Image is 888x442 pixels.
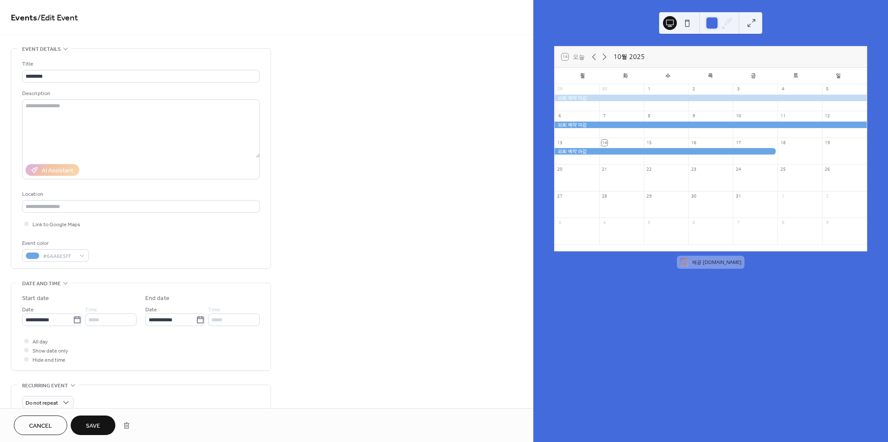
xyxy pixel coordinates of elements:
div: 의뢰 예약 마감 [555,122,867,128]
div: 의뢰 예약 마감 [555,95,867,101]
div: 1 [780,193,786,199]
div: 29 [646,193,652,199]
div: 12 [824,113,830,119]
div: 5 [824,86,830,92]
div: 10 [735,113,741,119]
span: All day [33,337,48,346]
div: 23 [691,167,697,173]
button: Save [71,416,115,435]
span: Date [145,305,157,314]
div: End date [145,294,170,303]
span: Show date only [33,346,68,356]
div: 13 [557,140,563,146]
a: [DOMAIN_NAME] [703,258,741,265]
div: 16 [691,140,697,146]
div: 10월 2025 [614,52,645,62]
div: 토 [774,68,817,84]
span: Date and time [22,279,61,288]
div: 제공 [692,258,741,265]
span: Date [22,305,34,314]
span: Time [208,305,220,314]
div: 30 [691,193,697,199]
div: 1 [646,86,652,92]
div: 2 [691,86,697,92]
div: 24 [735,167,741,173]
div: 31 [735,193,741,199]
span: Link to Google Maps [33,220,80,229]
div: 19 [824,140,830,146]
div: Title [22,59,258,69]
div: 9 [691,113,697,119]
div: 4 [601,220,607,226]
div: 일 [817,68,860,84]
span: Event details [22,45,61,54]
span: Cancel [29,422,52,431]
span: Save [86,422,100,431]
div: 수 [646,68,689,84]
span: #6AA6E5FF [43,252,75,261]
div: 8 [646,113,652,119]
div: 26 [824,167,830,173]
div: 4 [780,86,786,92]
div: 17 [735,140,741,146]
div: Location [22,190,258,199]
div: 25 [780,167,786,173]
div: 의뢰 예약 마감 [555,148,777,155]
div: 7 [601,113,607,119]
span: Hide end time [33,356,65,365]
div: Start date [22,294,49,303]
div: 8 [780,220,786,226]
div: 22 [646,167,652,173]
div: 29 [557,86,563,92]
div: 5 [646,220,652,226]
div: Event color [22,239,87,248]
div: 28 [601,193,607,199]
a: Events [11,10,37,26]
div: 6 [691,220,697,226]
span: Recurring event [22,381,68,390]
div: 18 [780,140,786,146]
div: 21 [601,167,607,173]
div: 화 [604,68,646,84]
span: / Edit Event [37,10,78,26]
div: Description [22,89,258,98]
div: 금 [732,68,774,84]
div: 3 [735,86,741,92]
div: 11 [780,113,786,119]
div: 27 [557,193,563,199]
div: 목 [689,68,732,84]
div: 30 [601,86,607,92]
div: 20 [557,167,563,173]
div: 월 [562,68,604,84]
span: Time [85,305,97,314]
div: 6 [557,113,563,119]
div: 15 [646,140,652,146]
div: 3 [557,220,563,226]
div: 2 [824,193,830,199]
div: 14 [601,140,607,146]
div: 9 [824,220,830,226]
span: Do not repeat [26,398,58,408]
button: Cancel [14,416,67,435]
div: 7 [735,220,741,226]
